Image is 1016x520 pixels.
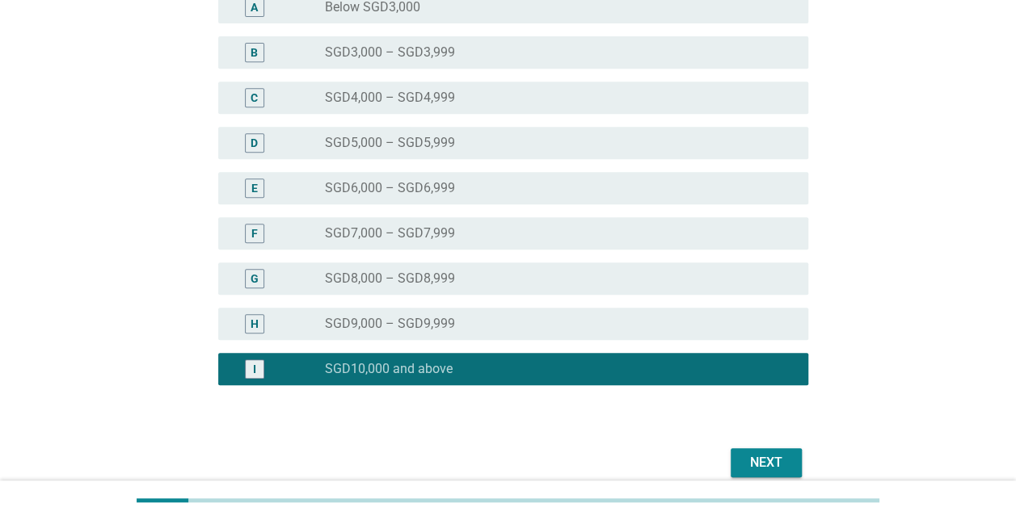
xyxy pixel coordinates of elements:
[325,225,455,241] label: SGD7,000 – SGD7,999
[325,316,455,332] label: SGD9,000 – SGD9,999
[251,315,259,332] div: H
[325,180,455,196] label: SGD6,000 – SGD6,999
[251,224,258,241] div: F
[251,270,259,287] div: G
[325,44,455,61] label: SGD3,000 – SGD3,999
[325,135,455,151] label: SGD5,000 – SGD5,999
[251,134,258,151] div: D
[325,270,455,287] label: SGD8,000 – SGD8,999
[251,44,258,61] div: B
[731,448,802,477] button: Next
[325,361,453,377] label: SGD10,000 and above
[251,89,258,106] div: C
[253,360,256,377] div: I
[325,90,455,106] label: SGD4,000 – SGD4,999
[251,179,258,196] div: E
[744,453,789,472] div: Next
